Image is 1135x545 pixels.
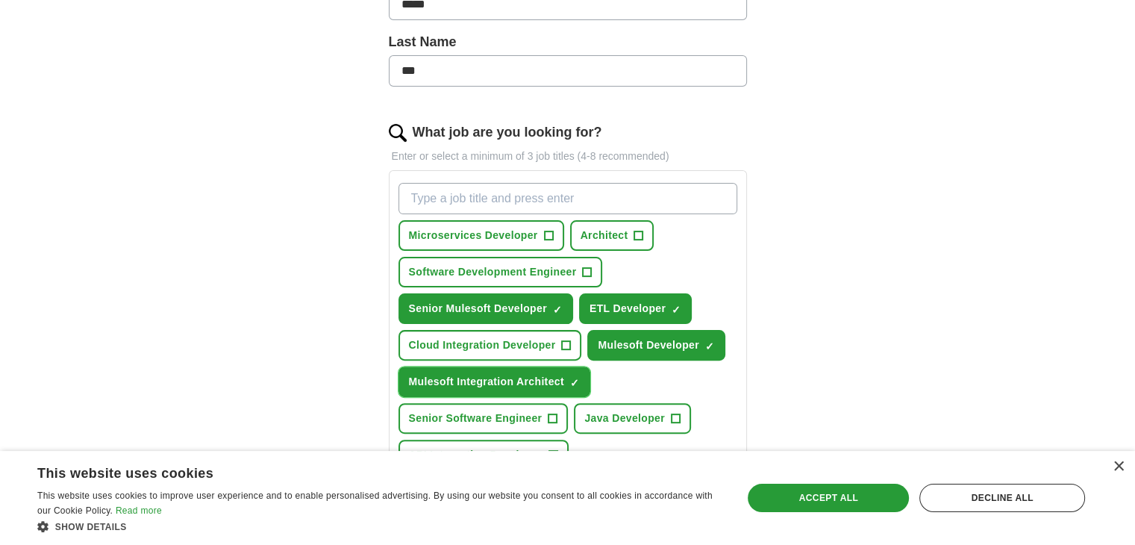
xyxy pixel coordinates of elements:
div: Show details [37,519,722,534]
button: API Integration Developer [398,440,569,470]
span: Microservices Developer [409,228,538,243]
button: Mulesoft Integration Architect✓ [398,367,590,397]
button: Senior Mulesoft Developer✓ [398,293,573,324]
span: Mulesoft Developer [598,337,698,353]
label: What job are you looking for? [413,122,602,143]
span: This website uses cookies to improve user experience and to enable personalised advertising. By u... [37,490,713,516]
button: Microservices Developer [398,220,564,251]
button: Java Developer [574,403,691,434]
input: Type a job title and press enter [398,183,737,214]
p: Enter or select a minimum of 3 job titles (4-8 recommended) [389,149,747,164]
button: Cloud Integration Developer [398,330,582,361]
button: Architect [570,220,654,251]
label: Last Name [389,32,747,52]
button: Senior Software Engineer [398,403,569,434]
span: ✓ [672,304,681,316]
div: Close [1113,461,1124,473]
span: Mulesoft Integration Architect [409,374,564,390]
span: Senior Mulesoft Developer [409,301,547,317]
button: Mulesoft Developer✓ [587,330,725,361]
div: This website uses cookies [37,460,684,482]
span: ✓ [705,340,714,352]
span: Java Developer [584,411,665,426]
button: Software Development Engineer [398,257,603,287]
span: Senior Software Engineer [409,411,543,426]
div: Decline all [919,484,1085,512]
img: search.png [389,124,407,142]
button: ETL Developer✓ [579,293,692,324]
span: ✓ [570,377,579,389]
span: ETL Developer [590,301,666,317]
span: Cloud Integration Developer [409,337,556,353]
span: API Integration Developer [409,447,543,463]
span: ✓ [553,304,562,316]
span: Software Development Engineer [409,264,577,280]
a: Read more, opens a new window [116,505,162,516]
span: Show details [55,522,127,532]
div: Accept all [748,484,909,512]
span: Architect [581,228,628,243]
